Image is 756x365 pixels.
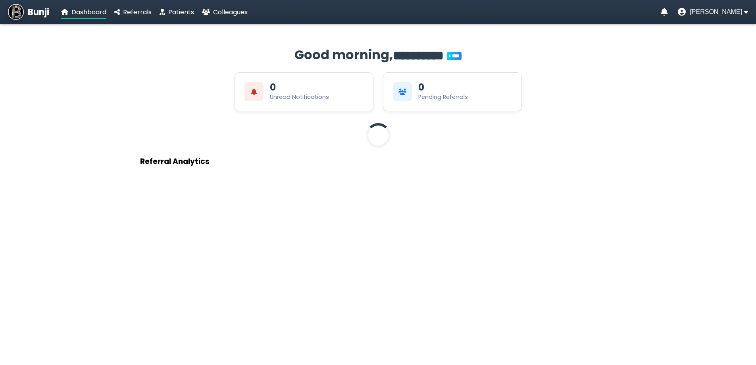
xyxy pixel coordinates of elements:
[678,8,748,16] button: User menu
[661,8,668,16] a: Notifications
[270,93,329,101] div: Unread Notifications
[690,8,742,15] span: [PERSON_NAME]
[418,93,468,101] div: Pending Referrals
[447,52,462,60] span: You’re on Plus!
[213,8,248,17] span: Colleagues
[28,6,49,19] span: Bunji
[235,72,373,111] div: View Unread Notifications
[270,83,276,92] div: 0
[8,4,24,20] img: Bunji Dental Referral Management
[123,8,152,17] span: Referrals
[418,83,424,92] div: 0
[140,45,616,64] h2: Good morning,
[160,7,194,17] a: Patients
[168,8,194,17] span: Patients
[140,156,616,167] h3: Referral Analytics
[202,7,248,17] a: Colleagues
[8,4,49,20] a: Bunji
[71,8,106,17] span: Dashboard
[383,72,522,111] div: View Pending Referrals
[114,7,152,17] a: Referrals
[61,7,106,17] a: Dashboard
